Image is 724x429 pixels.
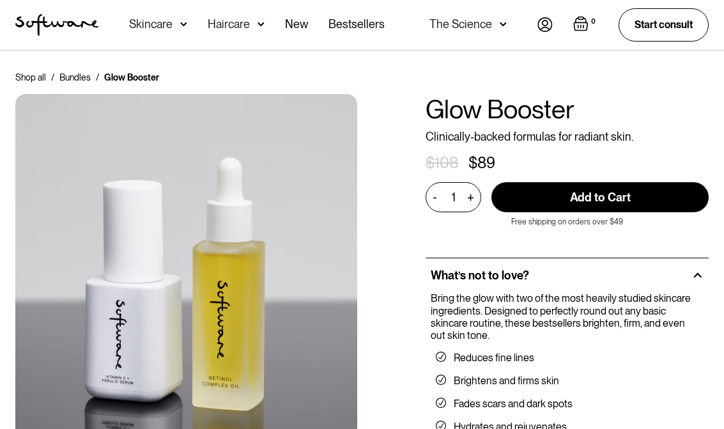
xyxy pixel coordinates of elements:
[51,71,54,84] div: /
[104,71,159,84] div: Glow Booster
[180,18,187,31] img: arrow down
[511,217,623,226] p: Free shipping on orders over $49
[96,71,99,84] div: /
[431,292,698,341] p: Bring the glow with two of the most heavily studied skincare ingredients. Designed to perfectly r...
[435,154,458,173] div: 108
[15,14,98,36] img: Software Logo
[436,398,698,410] li: Fades scars and dark spots
[426,94,709,125] h1: Glow Booster
[59,71,91,84] a: Bundles
[589,16,598,27] div: 0
[15,71,46,84] a: Shop all
[491,182,709,212] input: Add to Cart
[433,191,441,205] div: -
[573,16,598,34] a: Open cart
[468,154,477,173] div: $
[463,190,477,205] div: +
[436,352,698,364] li: Reduces fine lines
[436,375,698,387] li: Brightens and firms skin
[477,154,495,173] div: 89
[429,18,492,31] div: The Science
[129,18,173,31] div: Skincare
[426,130,709,144] p: Clinically-backed formulas for radiant skin.
[208,18,250,31] div: Haircare
[15,14,98,36] a: home
[426,154,435,173] div: $
[619,8,709,41] a: Start consult
[258,18,265,31] img: arrow down
[431,269,529,283] h2: What’s not to love?
[500,18,507,31] img: arrow down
